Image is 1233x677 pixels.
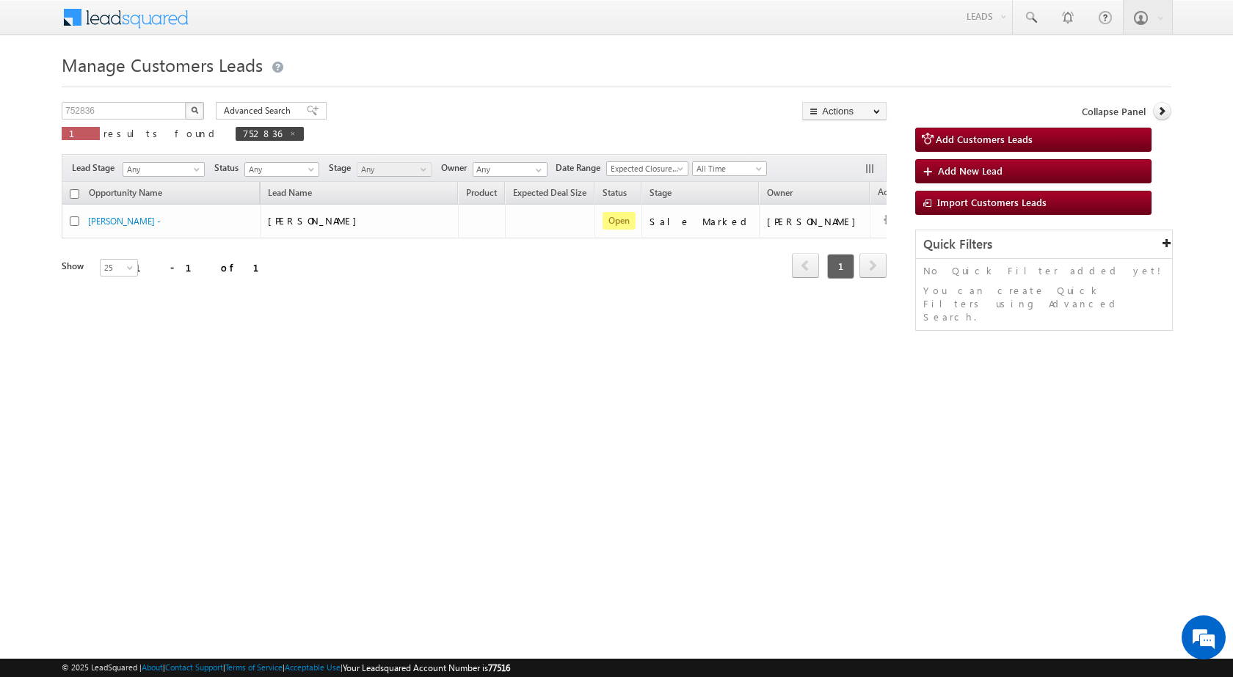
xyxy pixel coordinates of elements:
[103,127,220,139] span: results found
[466,187,497,198] span: Product
[343,662,510,673] span: Your Leadsquared Account Number is
[693,162,763,175] span: All Time
[62,53,263,76] span: Manage Customers Leads
[642,185,679,204] a: Stage
[870,184,914,203] span: Actions
[767,215,863,228] div: [PERSON_NAME]
[802,102,887,120] button: Actions
[607,162,683,175] span: Expected Closure Date
[488,662,510,673] span: 77516
[595,185,634,204] a: Status
[357,162,432,177] a: Any
[100,259,138,277] a: 25
[473,162,548,177] input: Type to Search
[650,215,752,228] div: Sale Marked
[357,163,427,176] span: Any
[225,662,283,672] a: Terms of Service
[191,106,198,114] img: Search
[243,127,282,139] span: 752836
[245,163,315,176] span: Any
[89,187,162,198] span: Opportunity Name
[214,161,244,175] span: Status
[513,187,586,198] span: Expected Deal Size
[859,255,887,278] a: next
[70,189,79,199] input: Check all records
[81,185,170,204] a: Opportunity Name
[224,104,295,117] span: Advanced Search
[88,216,161,227] a: [PERSON_NAME] -
[603,212,636,230] span: Open
[923,264,1165,277] p: No Quick Filter added yet!
[792,253,819,278] span: prev
[69,127,92,139] span: 1
[938,164,1003,177] span: Add New Lead
[142,662,163,672] a: About
[556,161,606,175] span: Date Range
[165,662,223,672] a: Contact Support
[936,133,1033,145] span: Add Customers Leads
[827,254,854,279] span: 1
[62,661,510,675] span: © 2025 LeadSquared | | | | |
[937,196,1047,208] span: Import Customers Leads
[506,185,594,204] a: Expected Deal Size
[261,185,319,204] span: Lead Name
[329,161,357,175] span: Stage
[792,255,819,278] a: prev
[441,161,473,175] span: Owner
[606,161,688,176] a: Expected Closure Date
[123,163,200,176] span: Any
[923,284,1165,323] p: You can create Quick Filters using Advanced Search.
[650,187,672,198] span: Stage
[101,261,139,274] span: 25
[767,187,793,198] span: Owner
[916,230,1172,259] div: Quick Filters
[123,162,205,177] a: Any
[268,214,364,227] span: [PERSON_NAME]
[244,162,319,177] a: Any
[62,260,88,273] div: Show
[135,259,277,276] div: 1 - 1 of 1
[692,161,767,176] a: All Time
[1082,105,1146,118] span: Collapse Panel
[72,161,120,175] span: Lead Stage
[859,253,887,278] span: next
[285,662,341,672] a: Acceptable Use
[528,163,546,178] a: Show All Items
